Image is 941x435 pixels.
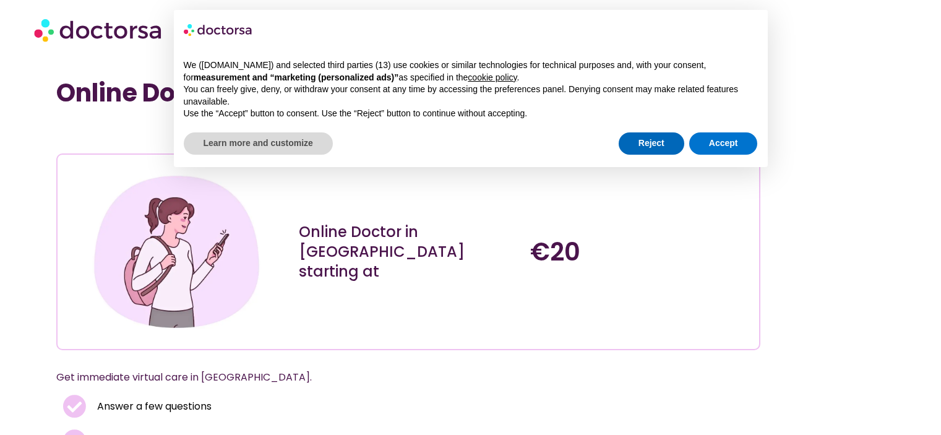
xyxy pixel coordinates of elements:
[62,126,248,141] iframe: Customer reviews powered by Trustpilot
[468,72,517,82] a: cookie policy
[530,237,750,267] h4: €20
[56,369,731,386] p: Get immediate virtual care in [GEOGRAPHIC_DATA].
[56,78,760,108] h1: Online Doctor Near Me [GEOGRAPHIC_DATA]
[184,59,758,84] p: We ([DOMAIN_NAME]) and selected third parties (13) use cookies or similar technologies for techni...
[184,108,758,120] p: Use the “Accept” button to consent. Use the “Reject” button to continue without accepting.
[94,398,212,415] span: Answer a few questions
[194,72,398,82] strong: measurement and “marketing (personalized ads)”
[89,164,265,340] img: Illustration depicting a young woman in a casual outfit, engaged with her smartphone. She has a p...
[184,132,333,155] button: Learn more and customize
[184,84,758,108] p: You can freely give, deny, or withdraw your consent at any time by accessing the preferences pane...
[689,132,758,155] button: Accept
[184,20,253,40] img: logo
[619,132,684,155] button: Reject
[299,222,518,282] div: Online Doctor in [GEOGRAPHIC_DATA] starting at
